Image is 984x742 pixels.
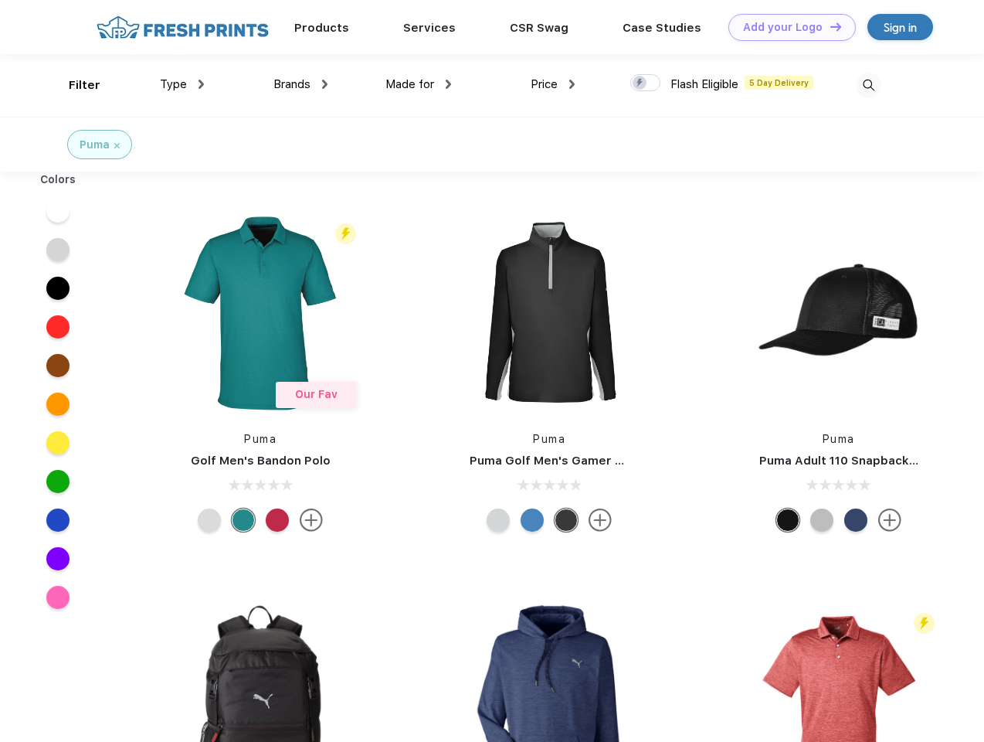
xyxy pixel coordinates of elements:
[521,509,544,532] div: Bright Cobalt
[867,14,933,40] a: Sign in
[232,509,255,532] div: Green Lagoon
[294,21,349,35] a: Products
[446,80,451,89] img: dropdown.png
[385,77,434,91] span: Made for
[191,454,331,468] a: Golf Men's Bandon Polo
[335,223,356,244] img: flash_active_toggle.svg
[878,509,901,532] img: more.svg
[745,76,813,90] span: 5 Day Delivery
[743,21,823,34] div: Add your Logo
[470,454,714,468] a: Puma Golf Men's Gamer Golf Quarter-Zip
[403,21,456,35] a: Services
[29,172,88,188] div: Colors
[300,509,323,532] img: more.svg
[446,210,652,416] img: func=resize&h=266
[114,143,120,148] img: filter_cancel.svg
[776,509,799,532] div: Pma Blk with Pma Blk
[198,509,221,532] div: High Rise
[69,77,100,94] div: Filter
[830,22,841,31] img: DT
[487,509,510,532] div: High Rise
[531,77,558,91] span: Price
[295,388,338,400] span: Our Fav
[266,509,289,532] div: Ski Patrol
[844,509,867,532] div: Peacoat with Qut Shd
[273,77,310,91] span: Brands
[823,433,855,445] a: Puma
[80,137,110,153] div: Puma
[589,509,612,532] img: more.svg
[533,433,565,445] a: Puma
[158,210,363,416] img: func=resize&h=266
[856,73,881,98] img: desktop_search.svg
[510,21,568,35] a: CSR Swag
[914,613,935,634] img: flash_active_toggle.svg
[810,509,833,532] div: Quarry with Brt Whit
[92,14,273,41] img: fo%20logo%202.webp
[569,80,575,89] img: dropdown.png
[244,433,277,445] a: Puma
[322,80,327,89] img: dropdown.png
[884,19,917,36] div: Sign in
[736,210,942,416] img: func=resize&h=266
[198,80,204,89] img: dropdown.png
[555,509,578,532] div: Puma Black
[670,77,738,91] span: Flash Eligible
[160,77,187,91] span: Type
